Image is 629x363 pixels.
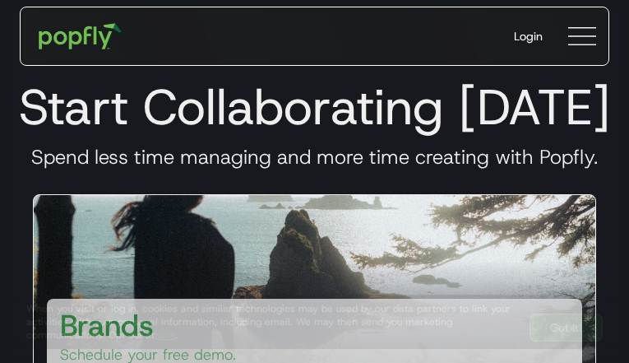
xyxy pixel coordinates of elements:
a: Got It! [530,314,603,342]
div: When you visit or log in, cookies and similar technologies may be used by our data partners to li... [26,302,516,342]
div: Login [514,28,543,44]
a: Login [501,15,556,58]
h3: Spend less time managing and more time creating with Popfly. [13,145,616,170]
a: home [27,12,133,61]
h1: Start Collaborating [DATE] [13,77,616,137]
a: here [155,328,175,342]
